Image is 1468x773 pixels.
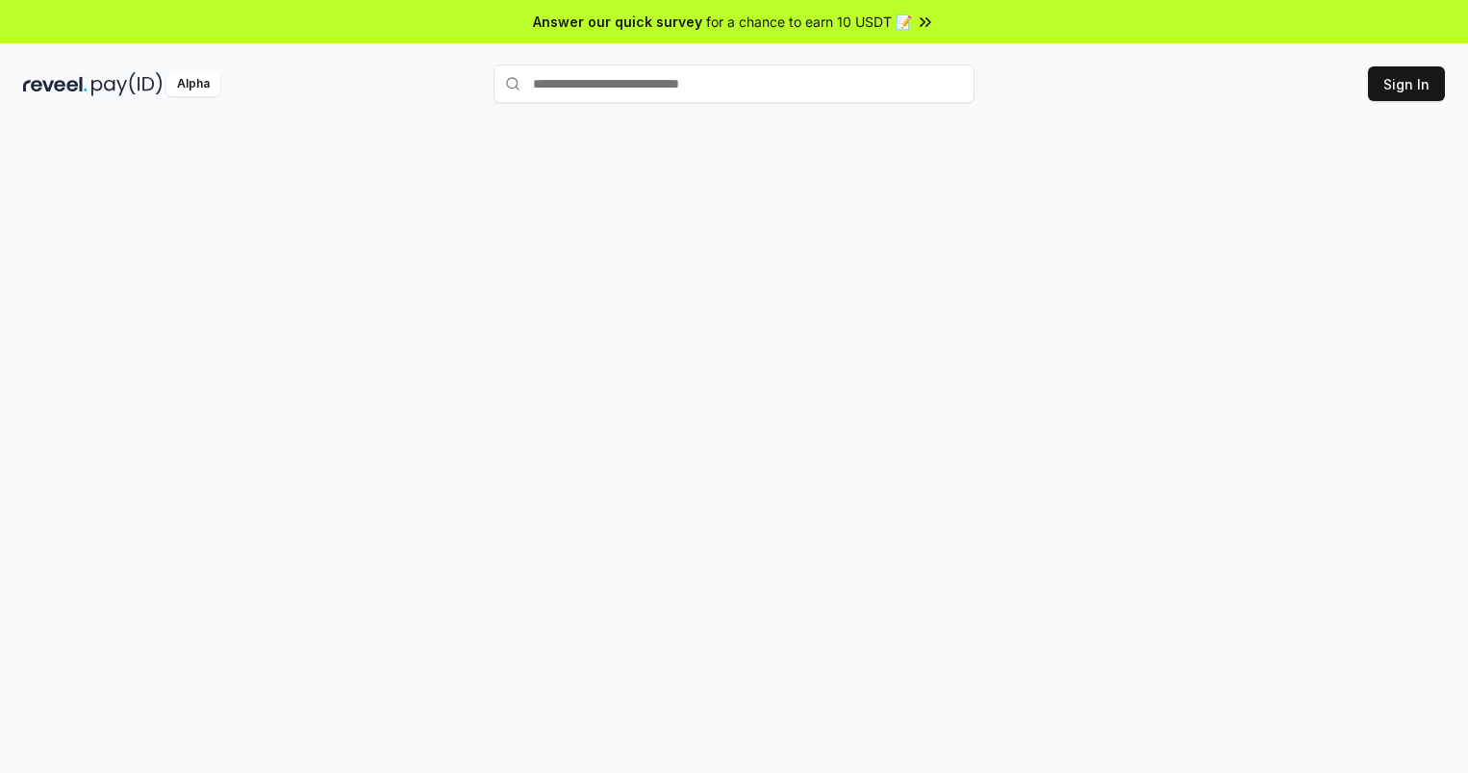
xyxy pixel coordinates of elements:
img: reveel_dark [23,72,88,96]
button: Sign In [1368,66,1445,101]
span: Answer our quick survey [533,12,702,32]
div: Alpha [166,72,220,96]
span: for a chance to earn 10 USDT 📝 [706,12,912,32]
img: pay_id [91,72,163,96]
